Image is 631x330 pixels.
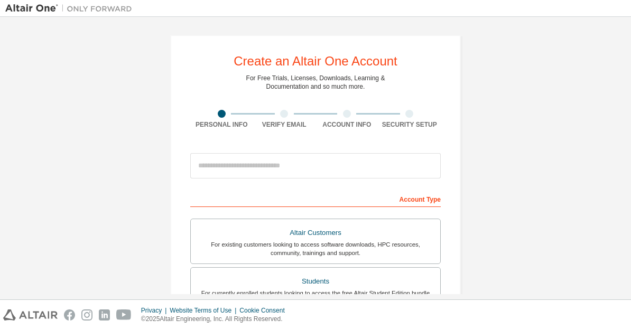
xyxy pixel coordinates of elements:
[141,306,170,315] div: Privacy
[239,306,291,315] div: Cookie Consent
[64,309,75,320] img: facebook.svg
[197,274,434,289] div: Students
[378,120,441,129] div: Security Setup
[170,306,239,315] div: Website Terms of Use
[5,3,137,14] img: Altair One
[116,309,132,320] img: youtube.svg
[197,289,434,306] div: For currently enrolled students looking to access the free Altair Student Edition bundle and all ...
[197,225,434,240] div: Altair Customers
[81,309,92,320] img: instagram.svg
[197,240,434,257] div: For existing customers looking to access software downloads, HPC resources, community, trainings ...
[190,190,441,207] div: Account Type
[141,315,291,324] p: © 2025 Altair Engineering, Inc. All Rights Reserved.
[246,74,385,91] div: For Free Trials, Licenses, Downloads, Learning & Documentation and so much more.
[253,120,316,129] div: Verify Email
[3,309,58,320] img: altair_logo.svg
[234,55,397,68] div: Create an Altair One Account
[190,120,253,129] div: Personal Info
[99,309,110,320] img: linkedin.svg
[315,120,378,129] div: Account Info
